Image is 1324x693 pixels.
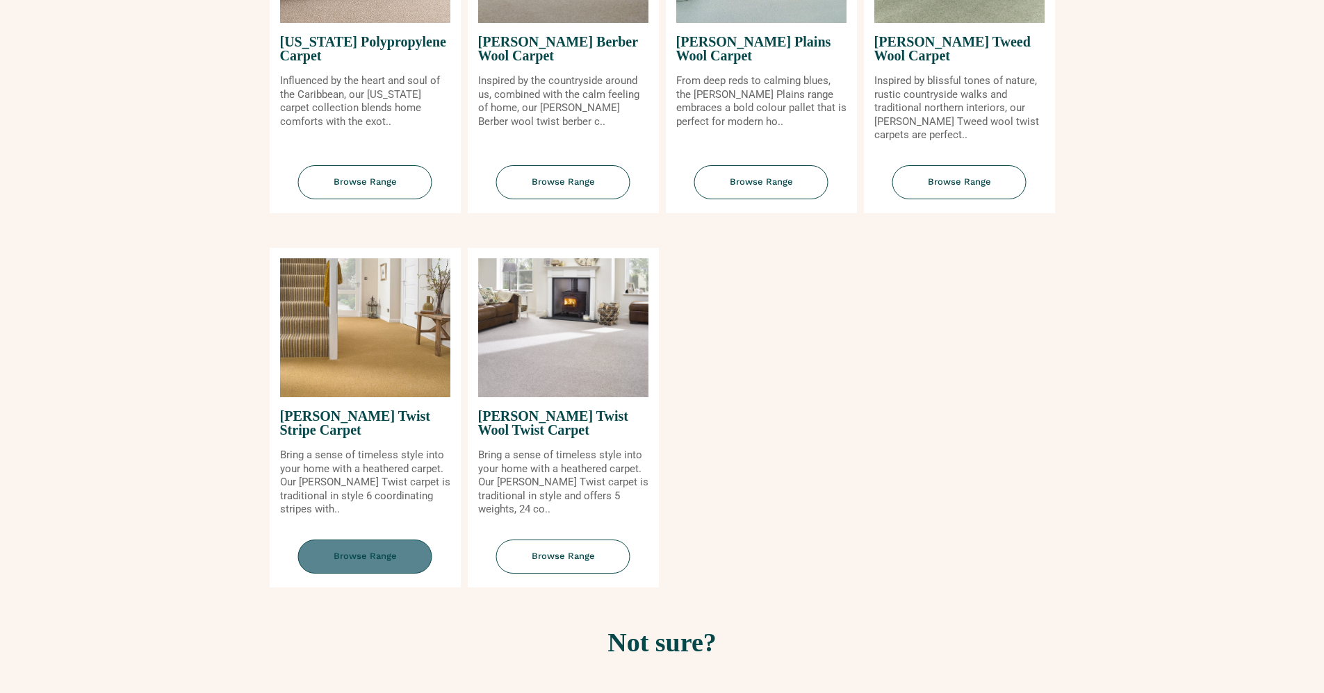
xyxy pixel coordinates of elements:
p: Influenced by the heart and soul of the Caribbean, our [US_STATE] carpet collection blends home c... [280,74,450,128]
a: Browse Range [666,165,857,213]
a: Browse Range [468,165,659,213]
p: Inspired by the countryside around us, combined with the calm feeling of home, our [PERSON_NAME] ... [478,74,648,128]
span: Browse Range [298,165,432,199]
h2: Not sure? [273,629,1052,656]
a: Browse Range [270,540,461,587]
span: [PERSON_NAME] Plains Wool Carpet [676,23,847,74]
p: From deep reds to calming blues, the [PERSON_NAME] Plains range embraces a bold colour pallet tha... [676,74,847,128]
img: Tomkinson Twist Stripe Carpet [280,258,450,397]
p: Bring a sense of timeless style into your home with a heathered carpet. Our [PERSON_NAME] Twist c... [280,449,450,517]
a: Browse Range [270,165,461,213]
span: Browse Range [694,165,828,199]
span: Browse Range [496,165,630,199]
span: Browse Range [496,540,630,574]
p: Bring a sense of timeless style into your home with a heathered carpet. Our [PERSON_NAME] Twist c... [478,449,648,517]
span: [PERSON_NAME] Berber Wool Carpet [478,23,648,74]
span: [US_STATE] Polypropylene Carpet [280,23,450,74]
a: Browse Range [864,165,1055,213]
span: Browse Range [892,165,1027,199]
span: [PERSON_NAME] Twist Wool Twist Carpet [478,397,648,449]
img: Tomkinson Twist Wool Twist Carpet [478,258,648,397]
p: Inspired by blissful tones of nature, rustic countryside walks and traditional northern interiors... [874,74,1045,142]
span: [PERSON_NAME] Tweed Wool Carpet [874,23,1045,74]
span: [PERSON_NAME] Twist Stripe Carpet [280,397,450,449]
a: Browse Range [468,540,659,587]
span: Browse Range [298,540,432,574]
